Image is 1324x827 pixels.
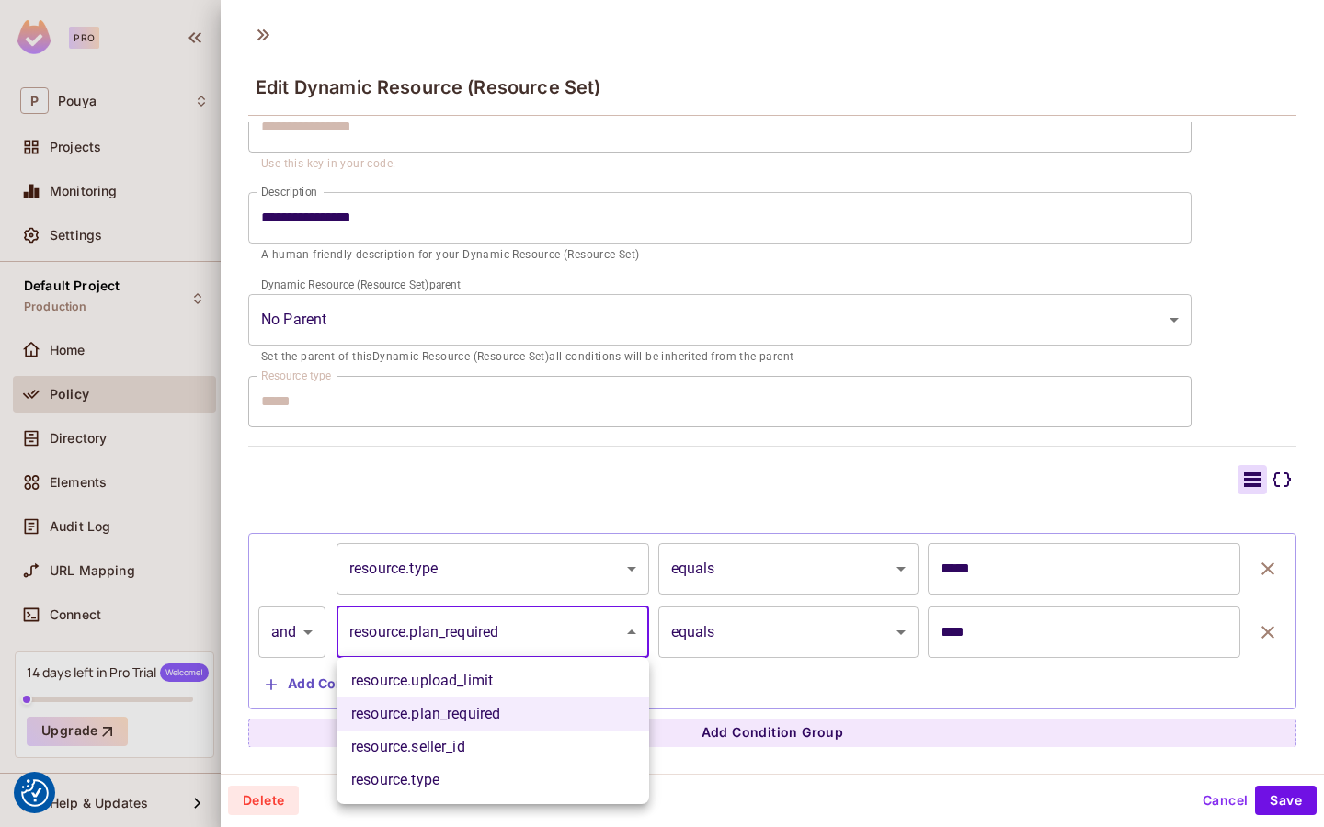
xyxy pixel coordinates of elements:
[337,664,649,697] li: resource.upload_limit
[21,779,49,807] button: Consent Preferences
[337,764,649,797] li: resource.type
[337,697,649,731] li: resource.plan_required
[337,731,649,764] li: resource.seller_id
[21,779,49,807] img: Revisit consent button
